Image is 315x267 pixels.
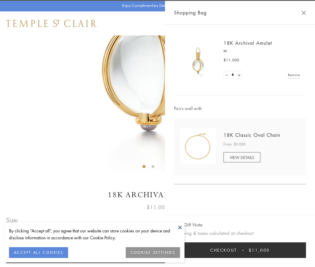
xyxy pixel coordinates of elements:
[210,247,237,253] span: Checkout
[174,229,306,237] p: Shipping & taxes calculated at checkout
[174,221,202,229] button: Add Gift Note
[174,242,306,258] button: Checkout $11,000
[9,227,180,241] div: By clicking “Accept all”, you agree that our website can store cookies on your device and disclos...
[224,71,230,79] a: Set quantity to 0
[174,9,207,17] span: Shopping Bag
[301,11,306,15] button: Close Shopping Bag
[6,20,97,27] img: Temple St. Clair
[249,247,270,253] span: $11,000
[126,247,180,258] button: COOKIES SETTINGS
[6,190,309,200] h1: 18K Archival Amulet
[223,141,245,147] span: From: $9,000
[9,247,68,258] button: ACCEPT ALL COOKIES
[174,105,306,112] span: Pairs well with
[223,132,280,138] a: 18K Classic Oval Chain
[288,72,300,78] a: Remove
[147,203,168,211] span: $11,000
[223,57,239,63] span: $11,000
[230,155,254,160] span: VIEW DETAILS
[6,215,19,225] span: Size:
[122,3,190,9] p: Enjoy Complimentary Delivery & Returns
[236,71,242,79] a: Set quantity to 2
[180,42,216,78] img: 18K Archival Amulet
[223,40,272,46] a: 18K Archival Amulet
[223,152,260,162] a: VIEW DETAILS
[180,128,216,164] img: N88865-OV18
[223,48,300,54] p: M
